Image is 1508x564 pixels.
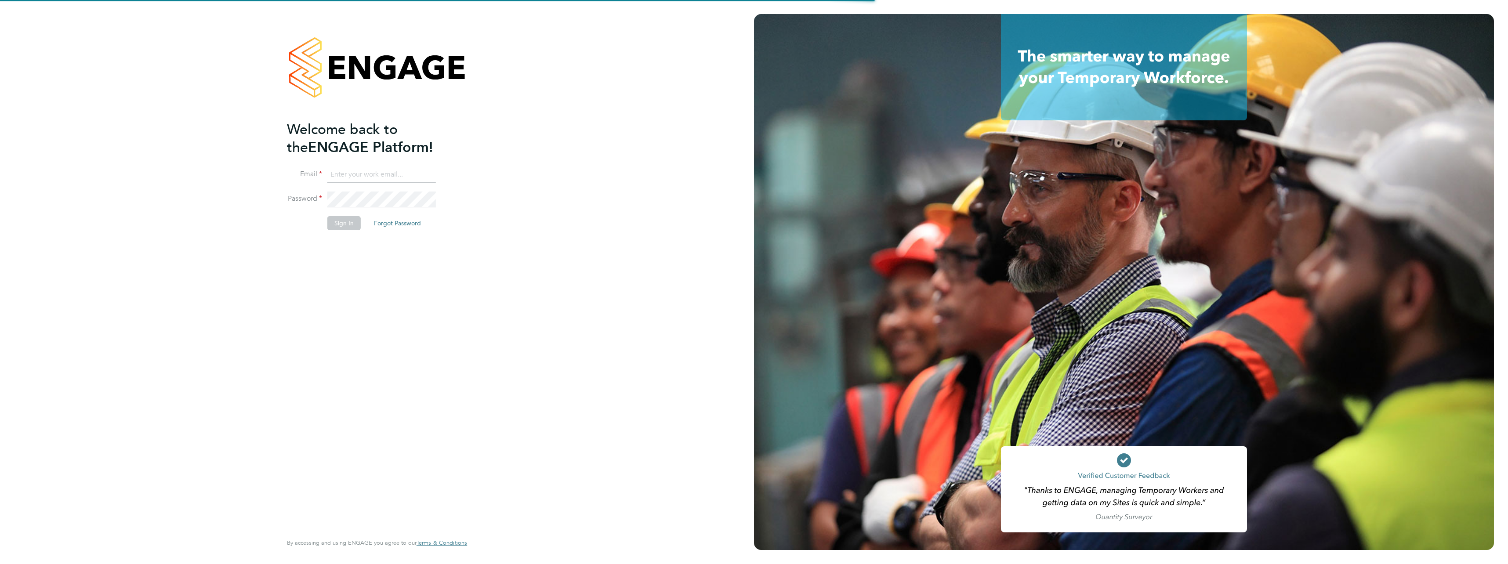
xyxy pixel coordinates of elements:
[417,539,467,546] a: Terms & Conditions
[287,170,322,179] label: Email
[327,167,436,183] input: Enter your work email...
[287,539,467,546] span: By accessing and using ENGAGE you agree to our
[327,216,361,230] button: Sign In
[287,194,322,203] label: Password
[287,121,398,156] span: Welcome back to the
[287,120,458,156] h2: ENGAGE Platform!
[367,216,428,230] button: Forgot Password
